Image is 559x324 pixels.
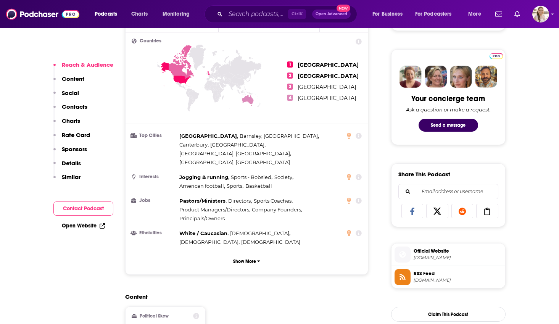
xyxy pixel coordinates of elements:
span: , [179,149,291,158]
a: Official Website[DOMAIN_NAME] [395,247,502,263]
h3: Jobs [132,198,176,203]
p: Content [62,75,84,82]
span: [GEOGRAPHIC_DATA], [GEOGRAPHIC_DATA] [179,159,290,165]
span: [GEOGRAPHIC_DATA] [298,73,359,79]
span: Barnsley, [GEOGRAPHIC_DATA] [240,133,318,139]
span: , [228,197,252,205]
button: open menu [367,8,412,20]
p: Contacts [62,103,87,110]
p: Sponsors [62,145,87,153]
span: , [230,229,290,238]
a: Share on Reddit [451,204,474,218]
img: Jon Profile [475,66,497,88]
button: Contacts [53,103,87,117]
span: [GEOGRAPHIC_DATA] [210,142,264,148]
span: , [240,132,319,140]
span: [DEMOGRAPHIC_DATA] [230,230,289,236]
span: , [179,238,240,247]
span: , [252,205,302,214]
button: open menu [463,8,491,20]
span: [DEMOGRAPHIC_DATA] [241,239,300,245]
span: , [179,140,209,149]
input: Search podcasts, credits, & more... [226,8,288,20]
button: Reach & Audience [53,61,113,75]
button: Sponsors [53,145,87,160]
h3: Ethnicities [132,231,176,235]
a: RSS Feed[DOMAIN_NAME] [395,269,502,285]
img: Jules Profile [450,66,472,88]
h3: Top Cities [132,133,176,138]
span: , [179,197,227,205]
button: Similar [53,173,81,187]
span: 4 [287,95,293,101]
span: , [179,173,229,182]
a: Pro website [490,52,503,59]
span: Basketball [245,183,272,189]
span: Pastors/Ministers [179,198,226,204]
span: , [254,197,293,205]
span: For Podcasters [415,9,452,19]
button: Open AdvancedNew [312,10,351,19]
a: Charts [126,8,152,20]
span: nyrr.org [414,255,502,261]
img: Podchaser Pro [490,53,503,59]
img: Podchaser - Follow, Share and Rate Podcasts [6,7,79,21]
span: , [179,205,250,214]
span: , [210,140,266,149]
img: Sydney Profile [400,66,422,88]
span: 3 [287,84,293,90]
span: , [179,182,225,190]
span: , [231,173,272,182]
div: Search followers [398,184,498,199]
span: Open Advanced [316,12,347,16]
a: Share on X/Twitter [426,204,448,218]
button: Social [53,89,79,103]
p: Reach & Audience [62,61,113,68]
p: Details [62,160,81,167]
span: Official Website [414,248,502,255]
p: Rate Card [62,131,90,139]
button: Charts [53,117,80,131]
span: [GEOGRAPHIC_DATA] [298,61,359,68]
span: White / Caucasian [179,230,227,236]
span: omnycontent.com [414,277,502,283]
span: Sports Coaches [254,198,292,204]
span: Society [274,174,292,180]
span: Charts [131,9,148,19]
span: Countries [140,39,161,44]
h2: Content [125,293,362,300]
button: Contact Podcast [53,201,113,216]
span: Product Managers/Directors [179,206,249,213]
span: , [179,132,238,140]
a: Show notifications dropdown [511,8,523,21]
a: Copy Link [476,204,498,218]
div: Your concierge team [411,94,485,103]
span: , [274,173,293,182]
span: More [468,9,481,19]
span: [GEOGRAPHIC_DATA] [298,84,356,90]
span: For Business [372,9,403,19]
button: open menu [89,8,127,20]
button: Claim This Podcast [391,307,506,322]
span: Logged in as acquavie [532,6,549,23]
span: Podcasts [95,9,117,19]
span: Company Founders [252,206,301,213]
span: Ctrl K [288,9,306,19]
button: open menu [157,8,200,20]
span: [DEMOGRAPHIC_DATA] [179,239,238,245]
span: Directors [228,198,251,204]
span: Principals/Owners [179,215,225,221]
div: Ask a question or make a request. [406,106,491,113]
button: Content [53,75,84,89]
span: 2 [287,73,293,79]
button: Show More [132,254,362,268]
p: Charts [62,117,80,124]
span: , [227,182,243,190]
p: Similar [62,173,81,181]
a: Show notifications dropdown [492,8,505,21]
h2: Political Skew [140,313,169,319]
input: Email address or username... [405,184,492,199]
button: Send a message [419,119,478,132]
h3: Interests [132,174,176,179]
